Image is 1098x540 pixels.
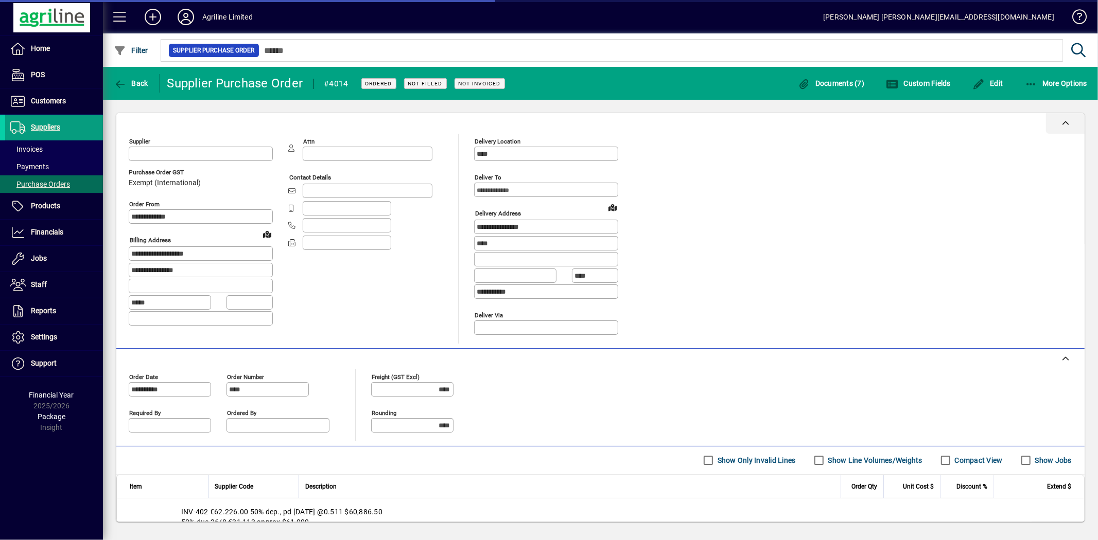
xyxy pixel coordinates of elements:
[130,481,142,492] span: Item
[475,174,501,181] mat-label: Deliver To
[129,138,150,145] mat-label: Supplier
[5,272,103,298] a: Staff
[5,62,103,88] a: POS
[5,246,103,272] a: Jobs
[38,412,65,421] span: Package
[103,74,160,93] app-page-header-button: Back
[129,373,158,380] mat-label: Order date
[114,46,148,55] span: Filter
[5,36,103,62] a: Home
[365,80,392,87] span: Ordered
[31,44,50,52] span: Home
[31,307,56,315] span: Reports
[956,481,987,492] span: Discount %
[823,9,1054,25] div: [PERSON_NAME] [PERSON_NAME][EMAIL_ADDRESS][DOMAIN_NAME]
[903,481,934,492] span: Unit Cost $
[10,163,49,171] span: Payments
[1033,455,1072,465] label: Show Jobs
[795,74,867,93] button: Documents (7)
[5,175,103,193] a: Purchase Orders
[953,455,1003,465] label: Compact View
[10,180,70,188] span: Purchase Orders
[886,79,951,87] span: Custom Fields
[31,123,60,131] span: Suppliers
[826,455,922,465] label: Show Line Volumes/Weights
[5,88,103,114] a: Customers
[5,325,103,350] a: Settings
[129,201,160,208] mat-label: Order from
[10,145,43,153] span: Invoices
[259,226,275,242] a: View on map
[1047,481,1071,492] span: Extend $
[475,138,520,145] mat-label: Delivery Location
[1065,2,1085,35] a: Knowledge Base
[129,409,161,416] mat-label: Required by
[5,351,103,376] a: Support
[31,228,63,236] span: Financials
[1025,79,1088,87] span: More Options
[970,74,1006,93] button: Edit
[798,79,865,87] span: Documents (7)
[29,391,74,399] span: Financial Year
[604,199,621,215] a: View on map
[372,373,420,380] mat-label: Freight (GST excl)
[5,298,103,324] a: Reports
[851,481,877,492] span: Order Qty
[1022,74,1090,93] button: More Options
[111,41,151,60] button: Filter
[111,74,151,93] button: Back
[117,498,1084,535] div: INV-402 €62.226.00 50% dep., pd [DATE] @0.511 $60,886.50 50% due 26/8 €31,113 approx $61,000
[129,179,201,187] span: Exempt (International)
[114,79,148,87] span: Back
[215,481,253,492] span: Supplier Code
[883,74,953,93] button: Custom Fields
[31,254,47,262] span: Jobs
[5,140,103,158] a: Invoices
[31,359,57,367] span: Support
[167,75,303,92] div: Supplier Purchase Order
[459,80,501,87] span: Not Invoiced
[227,409,256,416] mat-label: Ordered by
[202,9,253,25] div: Agriline Limited
[173,45,255,56] span: Supplier Purchase Order
[5,193,103,219] a: Products
[303,138,315,145] mat-label: Attn
[324,76,348,92] div: #4014
[31,333,57,341] span: Settings
[136,8,169,26] button: Add
[169,8,202,26] button: Profile
[31,202,60,210] span: Products
[475,311,503,318] mat-label: Deliver via
[972,79,1003,87] span: Edit
[372,409,396,416] mat-label: Rounding
[305,481,337,492] span: Description
[31,70,45,79] span: POS
[129,169,201,176] span: Purchase Order GST
[5,158,103,175] a: Payments
[31,280,47,289] span: Staff
[716,455,796,465] label: Show Only Invalid Lines
[227,373,264,380] mat-label: Order number
[31,97,66,105] span: Customers
[5,220,103,245] a: Financials
[408,80,443,87] span: Not Filled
